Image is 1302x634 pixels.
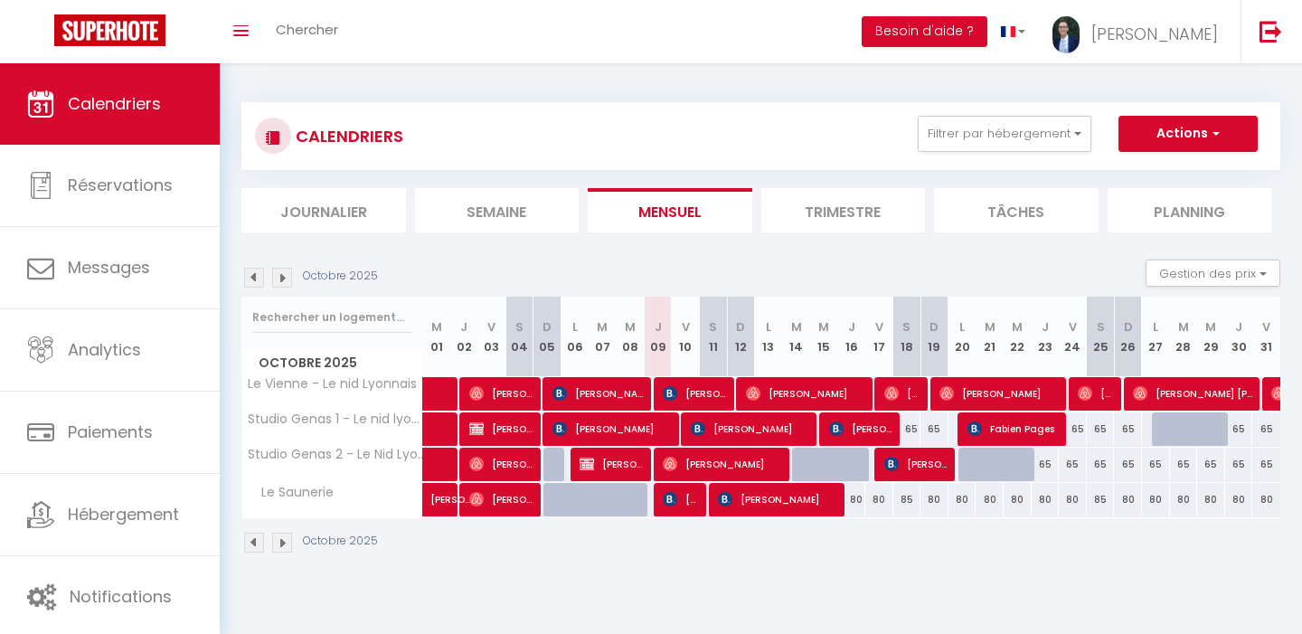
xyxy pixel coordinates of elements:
th: 01 [423,297,451,377]
div: 65 [1059,448,1087,481]
p: Octobre 2025 [303,268,378,285]
img: ... [1052,16,1080,53]
div: 65 [1087,412,1115,446]
th: 30 [1225,297,1253,377]
span: Octobre 2025 [242,350,422,376]
th: 18 [893,297,921,377]
abbr: S [709,318,717,336]
span: Hébergement [68,503,179,525]
div: 80 [1252,483,1280,516]
abbr: D [1124,318,1133,336]
button: Filtrer par hébergement [918,116,1091,152]
abbr: V [487,318,495,336]
span: [PERSON_NAME] [746,376,867,411]
th: 12 [727,297,755,377]
th: 22 [1004,297,1032,377]
span: Paiements [68,421,153,443]
span: [PERSON_NAME] [663,376,728,411]
div: 80 [1032,483,1060,516]
div: 80 [1142,483,1170,516]
div: 65 [1225,448,1253,481]
div: 65 [893,412,921,446]
abbr: D [929,318,939,336]
abbr: S [515,318,524,336]
span: [PERSON_NAME] [PERSON_NAME] [469,376,534,411]
abbr: L [572,318,578,336]
abbr: M [625,318,636,336]
th: 29 [1197,297,1225,377]
span: [PERSON_NAME] [430,473,472,507]
div: 85 [1087,483,1115,516]
abbr: V [1262,318,1270,336]
th: 19 [920,297,948,377]
th: 10 [672,297,700,377]
abbr: D [736,318,745,336]
th: 06 [561,297,589,377]
span: Réservations [68,174,173,196]
th: 04 [505,297,533,377]
div: 80 [948,483,976,516]
div: 85 [893,483,921,516]
span: [PERSON_NAME] [884,376,921,411]
span: [PERSON_NAME] [1091,23,1218,45]
span: Le Vienne - Le nid Lyonnais [245,377,417,391]
abbr: M [1178,318,1189,336]
span: Notifications [70,585,172,608]
span: [PERSON_NAME] [829,412,894,446]
button: Gestion des prix [1146,260,1280,287]
div: 80 [1197,483,1225,516]
div: 80 [1114,483,1142,516]
abbr: S [902,318,910,336]
span: [PERSON_NAME] [469,482,534,516]
div: 65 [1087,448,1115,481]
th: 28 [1170,297,1198,377]
abbr: M [1205,318,1216,336]
th: 13 [755,297,783,377]
span: [PERSON_NAME] [1078,376,1115,411]
span: [PERSON_NAME] [939,376,1061,411]
a: [PERSON_NAME] [423,483,451,517]
abbr: J [460,318,467,336]
li: Trimestre [761,188,926,232]
th: 27 [1142,297,1170,377]
span: [PERSON_NAME] BRAIKATTE [469,412,534,446]
span: Messages [68,256,150,279]
div: 65 [1114,448,1142,481]
img: Super Booking [54,14,165,46]
abbr: S [1097,318,1105,336]
span: Le Saunerie [245,483,338,503]
h3: CALENDRIERS [291,116,403,156]
div: 65 [1114,412,1142,446]
span: Fabien Pages [967,412,1061,446]
th: 20 [948,297,976,377]
li: Tâches [934,188,1099,232]
span: Analytics [68,338,141,361]
div: 65 [1142,448,1170,481]
th: 08 [617,297,645,377]
th: 24 [1059,297,1087,377]
div: 80 [1170,483,1198,516]
button: Besoin d'aide ? [862,16,987,47]
span: [PERSON_NAME] [884,447,949,481]
span: [PERSON_NAME] [469,447,534,481]
abbr: L [1153,318,1158,336]
li: Journalier [241,188,406,232]
span: [PERSON_NAME] [552,412,674,446]
abbr: M [1012,318,1023,336]
li: Semaine [415,188,580,232]
div: 80 [1225,483,1253,516]
div: 80 [1004,483,1032,516]
span: Studio Genas 1 - Le nid lyonnais Montchat [245,412,426,426]
th: 17 [865,297,893,377]
th: 21 [976,297,1004,377]
div: 65 [1197,448,1225,481]
th: 07 [589,297,617,377]
abbr: V [682,318,690,336]
span: Chercher [276,20,338,39]
span: [PERSON_NAME] [663,482,700,516]
div: 80 [1059,483,1087,516]
span: Calendriers [68,92,161,115]
th: 16 [837,297,865,377]
span: [PERSON_NAME] [691,412,812,446]
abbr: J [1042,318,1049,336]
